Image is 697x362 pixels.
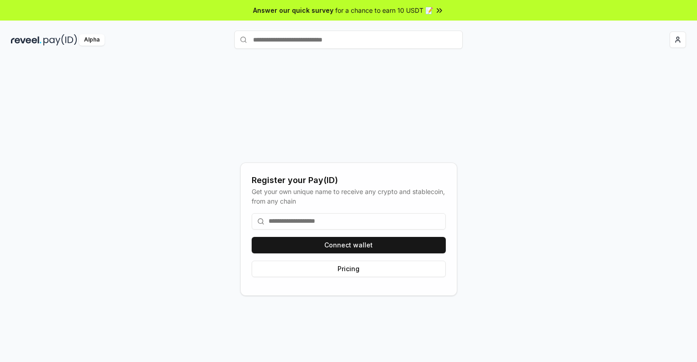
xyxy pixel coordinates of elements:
div: Get your own unique name to receive any crypto and stablecoin, from any chain [252,187,446,206]
button: Connect wallet [252,237,446,253]
div: Register your Pay(ID) [252,174,446,187]
span: Answer our quick survey [253,5,333,15]
img: reveel_dark [11,34,42,46]
img: pay_id [43,34,77,46]
div: Alpha [79,34,105,46]
button: Pricing [252,261,446,277]
span: for a chance to earn 10 USDT 📝 [335,5,433,15]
